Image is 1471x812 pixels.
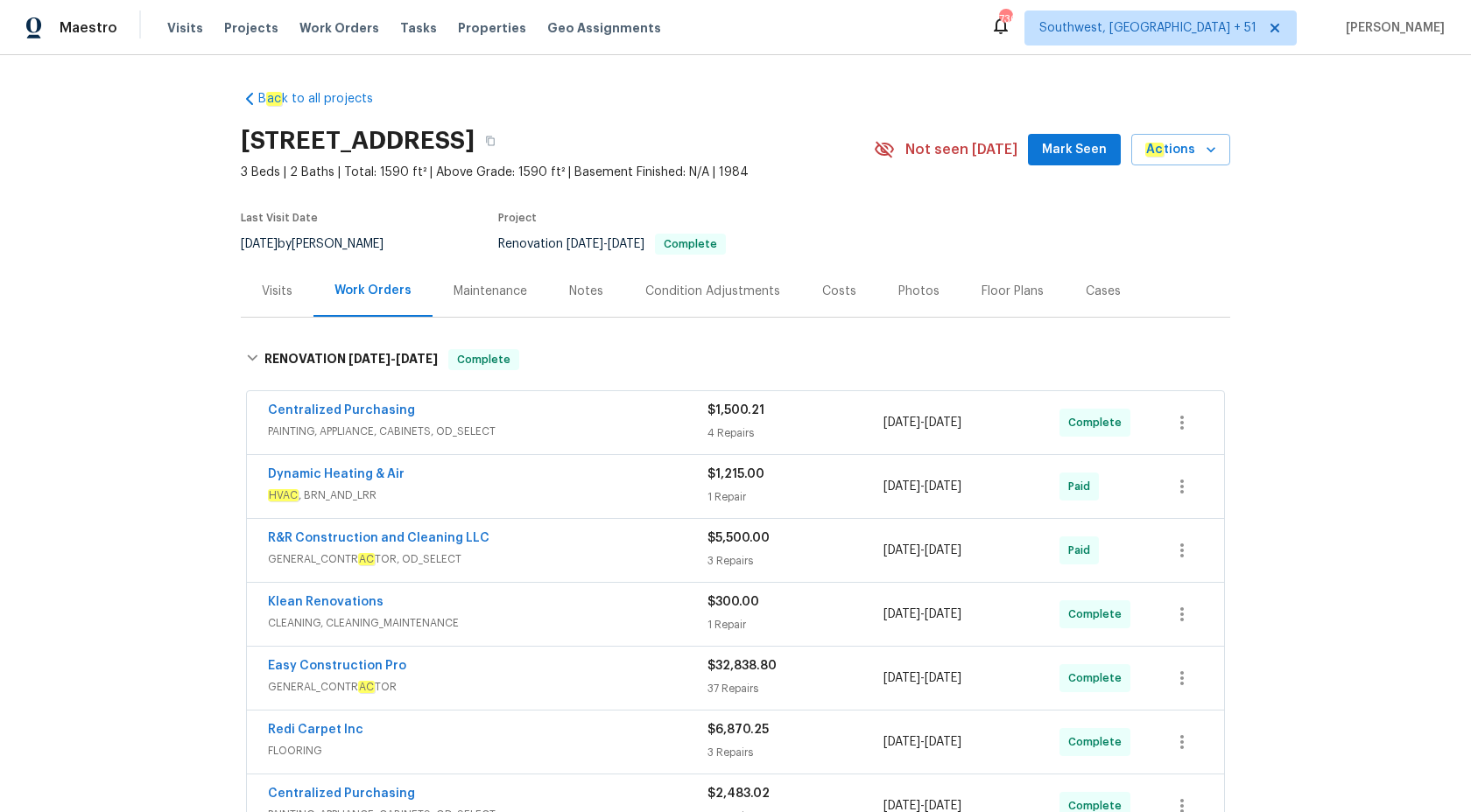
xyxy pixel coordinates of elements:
[567,238,644,250] span: -
[1042,139,1107,161] span: Mark Seen
[898,283,940,300] div: Photos
[707,404,764,416] span: $1,500.21
[707,424,883,442] div: 4 Repairs
[822,283,856,300] div: Costs
[707,532,770,544] span: $5,500.00
[1068,542,1097,559] span: Paid
[707,787,770,800] span: $2,483.02
[547,19,661,37] span: Geo Assignments
[241,234,405,255] div: by [PERSON_NAME]
[268,660,406,672] a: Easy Construction Pro
[498,238,726,250] span: Renovation
[1339,19,1445,37] span: [PERSON_NAME]
[299,19,379,37] span: Work Orders
[1145,139,1195,161] span: tions
[1028,134,1121,166] button: Mark Seen
[268,550,707,568] span: GENERAL_CONTR TOR, OD_SELECT
[334,282,412,299] div: Work Orders
[498,213,537,223] span: Project
[450,351,517,368] span: Complete
[396,353,438,365] span: [DATE]
[1086,283,1121,300] div: Cases
[982,283,1044,300] div: Floor Plans
[883,478,961,495] span: -
[268,596,384,608] a: Klean Renovations
[348,353,391,365] span: [DATE]
[883,605,961,623] span: -
[1145,143,1164,157] em: Ac
[268,787,415,800] a: Centralized Purchasing
[1068,605,1129,623] span: Complete
[883,414,961,431] span: -
[458,19,526,37] span: Properties
[707,616,883,633] div: 1 Repair
[657,239,724,249] span: Complete
[608,238,644,250] span: [DATE]
[268,614,707,632] span: CLEANING, CLEANING_MAINTENANCE
[1068,478,1097,495] span: Paid
[268,678,707,696] span: GENERAL_CONTR TOR
[883,669,961,687] span: -
[268,742,707,759] span: FLOORING
[258,90,373,108] span: B k to all projects
[1131,134,1230,166] button: Actions
[268,532,489,544] a: R&R Construction and Cleaning LLC
[241,213,318,223] span: Last Visit Date
[883,416,920,429] span: [DATE]
[707,744,883,761] div: 3 Repairs
[883,800,920,812] span: [DATE]
[883,608,920,620] span: [DATE]
[645,283,780,300] div: Condition Adjustments
[999,10,1011,28] div: 736
[707,468,764,480] span: $1,215.00
[707,660,777,672] span: $32,838.80
[268,489,299,501] em: HVAC
[266,92,282,106] em: ac
[241,332,1230,388] div: RENOVATION [DATE]-[DATE]Complete
[268,404,415,416] a: Centralized Purchasing
[1068,669,1129,687] span: Complete
[60,19,117,37] span: Maestro
[454,283,527,300] div: Maintenance
[707,552,883,570] div: 3 Repairs
[1068,733,1129,751] span: Complete
[358,681,375,693] em: AC
[925,416,961,429] span: [DATE]
[262,283,292,300] div: Visits
[475,125,506,157] button: Copy Address
[400,22,437,34] span: Tasks
[883,736,920,748] span: [DATE]
[268,423,707,440] span: PAINTING, APPLIANCE, CABINETS, OD_SELECT
[268,468,405,480] a: Dynamic Heating & Air
[241,238,278,250] span: [DATE]
[268,486,707,504] span: , BRN_AND_LRR
[348,353,438,365] span: -
[925,544,961,556] span: [DATE]
[925,480,961,493] span: [DATE]
[883,733,961,751] span: -
[707,680,883,697] div: 37 Repairs
[264,349,438,370] h6: RENOVATION
[883,480,920,493] span: [DATE]
[925,672,961,684] span: [DATE]
[241,90,409,108] a: Back to all projects
[569,283,603,300] div: Notes
[1068,414,1129,431] span: Complete
[883,672,920,684] span: [DATE]
[224,19,278,37] span: Projects
[268,724,363,736] a: Redi Carpet Inc
[707,596,759,608] span: $300.00
[358,553,375,565] em: AC
[905,141,1017,158] span: Not seen [DATE]
[567,238,603,250] span: [DATE]
[925,800,961,812] span: [DATE]
[925,608,961,620] span: [DATE]
[925,736,961,748] span: [DATE]
[241,164,874,181] span: 3 Beds | 2 Baths | Total: 1590 ft² | Above Grade: 1590 ft² | Basement Finished: N/A | 1984
[1039,19,1256,37] span: Southwest, [GEOGRAPHIC_DATA] + 51
[707,488,883,506] div: 1 Repair
[167,19,203,37] span: Visits
[883,542,961,559] span: -
[707,724,769,736] span: $6,870.25
[241,132,475,150] h2: [STREET_ADDRESS]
